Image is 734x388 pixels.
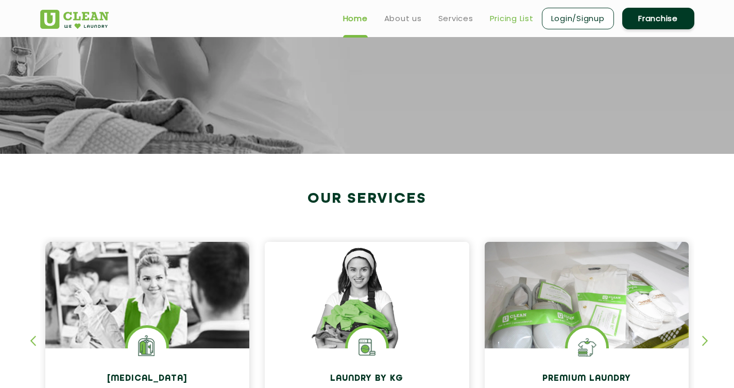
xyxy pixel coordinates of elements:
[128,328,166,366] img: Laundry Services near me
[343,12,368,25] a: Home
[272,374,462,384] h4: Laundry by Kg
[40,190,694,207] h2: Our Services
[438,12,473,25] a: Services
[542,8,614,29] a: Login/Signup
[485,242,689,378] img: laundry done shoes and clothes
[265,242,469,378] img: a girl with laundry basket
[348,328,386,366] img: laundry washing machine
[490,12,534,25] a: Pricing List
[40,10,109,29] img: UClean Laundry and Dry Cleaning
[568,328,606,366] img: Shoes Cleaning
[53,374,242,384] h4: [MEDICAL_DATA]
[622,8,694,29] a: Franchise
[492,374,681,384] h4: Premium Laundry
[384,12,422,25] a: About us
